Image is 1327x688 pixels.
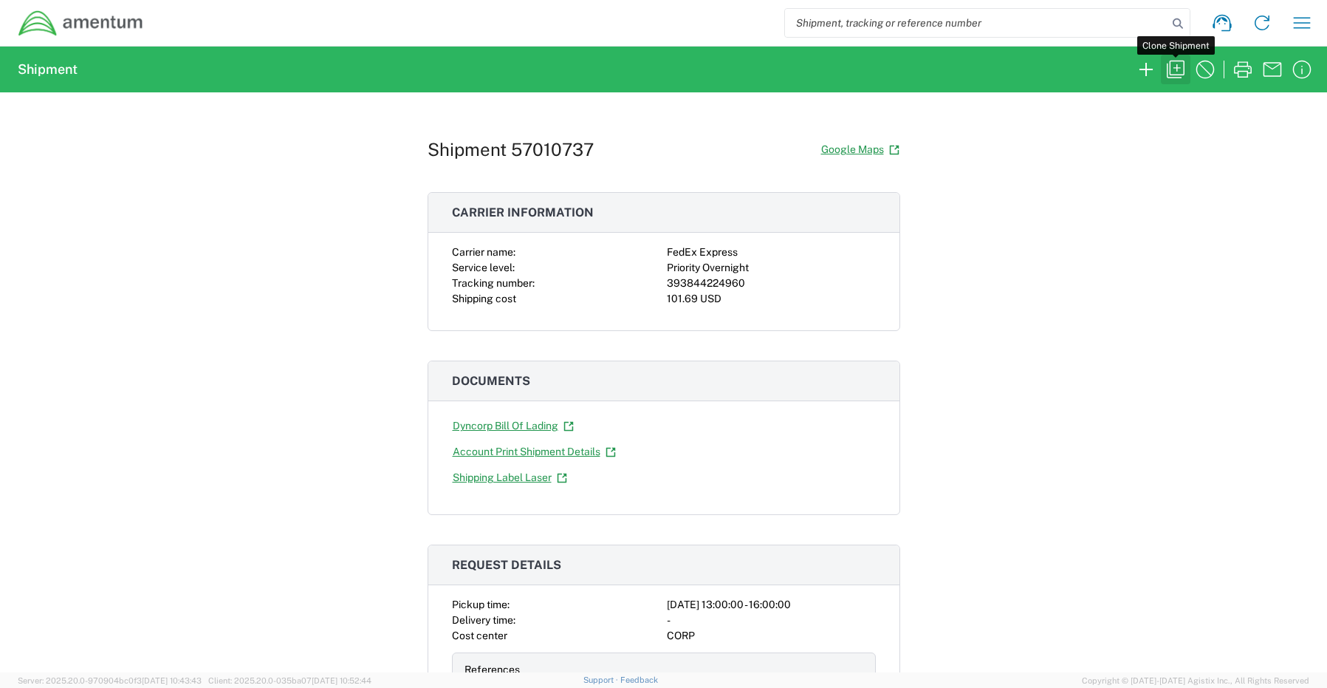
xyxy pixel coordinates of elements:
[18,676,202,685] span: Server: 2025.20.0-970904bc0f3
[18,10,144,37] img: dyncorp
[452,262,515,273] span: Service level:
[452,413,575,439] a: Dyncorp Bill Of Lading
[452,205,594,219] span: Carrier information
[452,630,507,641] span: Cost center
[142,676,202,685] span: [DATE] 10:43:43
[667,613,876,628] div: -
[18,61,78,78] h2: Shipment
[464,664,520,675] span: References
[820,137,900,163] a: Google Maps
[452,293,516,304] span: Shipping cost
[1082,674,1309,687] span: Copyright © [DATE]-[DATE] Agistix Inc., All Rights Reserved
[667,291,876,307] div: 101.69 USD
[452,277,535,289] span: Tracking number:
[667,276,876,291] div: 393844224960
[452,614,515,626] span: Delivery time:
[428,139,594,160] h1: Shipment 57010737
[312,676,371,685] span: [DATE] 10:52:44
[208,676,371,685] span: Client: 2025.20.0-035ba07
[583,675,620,684] a: Support
[667,245,876,260] div: FedEx Express
[452,465,568,491] a: Shipping Label Laser
[667,597,876,613] div: [DATE] 13:00:00 - 16:00:00
[452,439,617,465] a: Account Print Shipment Details
[452,246,515,258] span: Carrier name:
[452,374,530,388] span: Documents
[667,628,876,644] div: CORP
[452,599,510,610] span: Pickup time:
[785,9,1167,37] input: Shipment, tracking or reference number
[452,558,561,572] span: Request details
[667,260,876,276] div: Priority Overnight
[620,675,658,684] a: Feedback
